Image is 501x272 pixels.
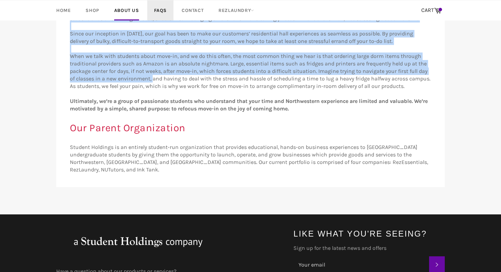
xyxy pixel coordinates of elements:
label: Sign up for the latest news and offers [293,244,445,252]
a: Contact [175,0,210,20]
p: Move-in is stressful. As RezEssentials is a student-run service, we’ve been in your shoes. Coming... [70,7,431,112]
img: aStudentHoldingsNFPcompany_large.png [56,228,220,255]
h4: Like what you're seeing? [293,228,445,239]
a: Shop [79,0,106,20]
a: FAQs [147,0,173,20]
a: Home [49,0,77,20]
h2: Our Parent Organization [70,121,431,135]
a: CART [418,3,445,18]
a: About Us [107,0,146,20]
p: Student Holdings is an entirely student-run organization that provides educational, hands-on busi... [70,143,431,173]
strong: Ultimately, we’re a group of passionate students who understand that your time and Northwestern e... [70,98,428,112]
a: RezLaundry [212,0,261,20]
